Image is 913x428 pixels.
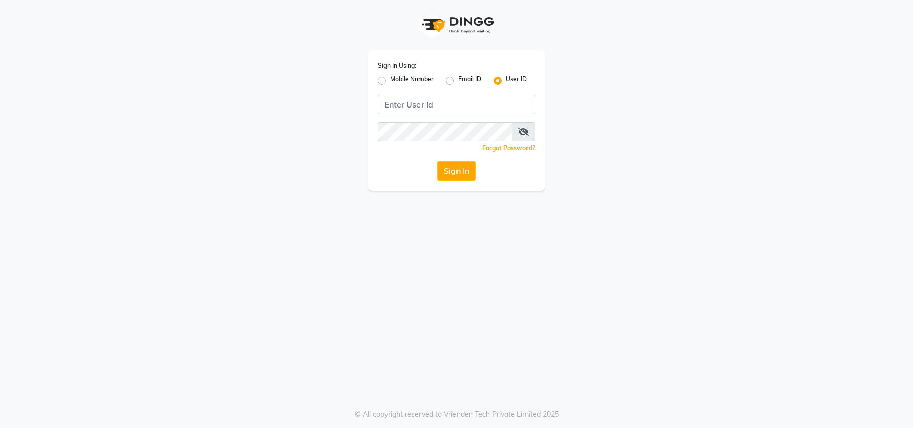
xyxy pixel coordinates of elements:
[506,75,527,87] label: User ID
[378,95,535,114] input: Username
[378,122,512,141] input: Username
[378,61,416,70] label: Sign In Using:
[458,75,481,87] label: Email ID
[416,10,497,40] img: logo1.svg
[390,75,434,87] label: Mobile Number
[437,161,476,181] button: Sign In
[482,144,535,152] a: Forgot Password?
